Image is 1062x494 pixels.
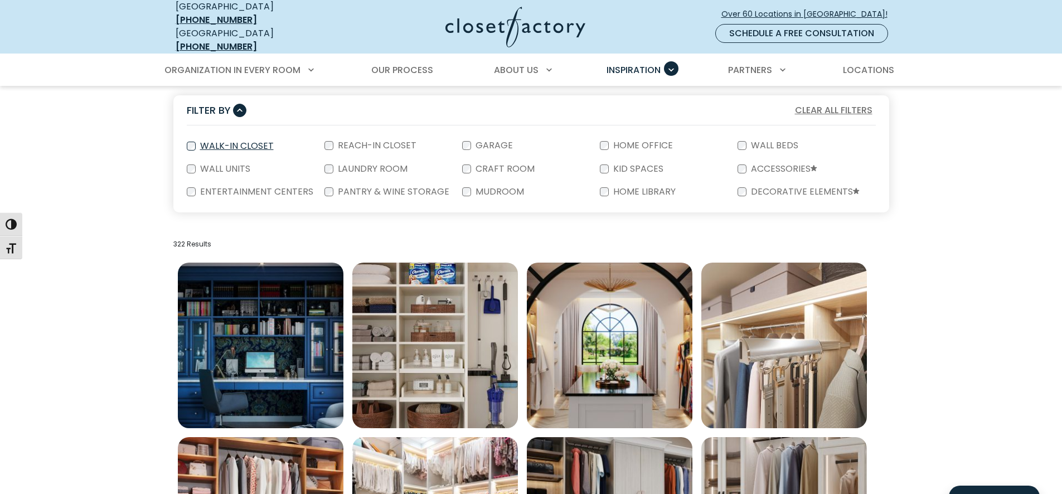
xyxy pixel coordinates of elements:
[609,187,678,196] label: Home Library
[721,8,896,20] span: Over 60 Locations in [GEOGRAPHIC_DATA]!
[471,164,537,173] label: Craft Room
[178,263,343,428] img: Custom home office with blue built-ins, glass-front cabinets, adjustable shelving, custom drawer ...
[527,263,692,428] a: Open inspiration gallery to preview enlarged image
[176,27,337,54] div: [GEOGRAPHIC_DATA]
[471,141,515,150] label: Garage
[371,64,433,76] span: Our Process
[715,24,888,43] a: Schedule a Free Consultation
[187,102,246,118] button: Filter By
[701,263,867,428] img: Belt rack accessory
[609,141,675,150] label: Home Office
[607,64,661,76] span: Inspiration
[746,141,801,150] label: Wall Beds
[196,164,253,173] label: Wall Units
[333,164,410,173] label: Laundry Room
[352,263,518,428] a: Open inspiration gallery to preview enlarged image
[494,64,539,76] span: About Us
[333,141,419,150] label: Reach-In Closet
[333,187,452,196] label: Pantry & Wine Storage
[843,64,894,76] span: Locations
[196,142,276,151] label: Walk-In Closet
[471,187,526,196] label: Mudroom
[792,103,876,118] button: Clear All Filters
[445,7,585,47] img: Closet Factory Logo
[176,13,257,26] a: [PHONE_NUMBER]
[746,187,862,197] label: Decorative Elements
[527,263,692,428] img: Spacious custom walk-in closet with abundant wardrobe space, center island storage
[157,55,906,86] nav: Primary Menu
[352,263,518,428] img: Organized linen and utility closet featuring rolled towels, labeled baskets, and mounted cleaning...
[721,4,897,24] a: Over 60 Locations in [GEOGRAPHIC_DATA]!
[701,263,867,428] a: Open inspiration gallery to preview enlarged image
[746,164,819,174] label: Accessories
[178,263,343,428] a: Open inspiration gallery to preview enlarged image
[173,239,889,249] p: 322 Results
[609,164,666,173] label: Kid Spaces
[164,64,300,76] span: Organization in Every Room
[728,64,772,76] span: Partners
[176,40,257,53] a: [PHONE_NUMBER]
[196,187,316,196] label: Entertainment Centers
